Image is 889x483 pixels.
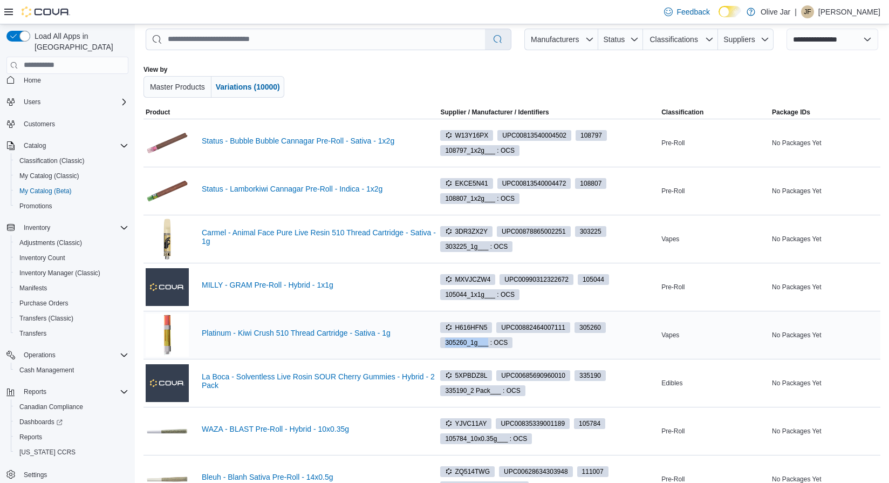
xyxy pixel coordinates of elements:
[19,202,52,210] span: Promotions
[2,384,133,399] button: Reports
[497,130,571,141] span: UPC00813540004502
[15,169,128,182] span: My Catalog (Classic)
[501,323,565,332] span: UPC 00882464007111
[575,178,606,189] span: 108807
[440,370,492,381] span: 5XPBDZ8L
[2,116,133,132] button: Customers
[504,467,568,477] span: UPC 00628634303948
[761,5,790,18] p: Olive Jar
[580,179,601,188] span: 108807
[15,327,128,340] span: Transfers
[440,145,519,156] span: 108797_1x2g___ : OCS
[496,322,570,333] span: UPC00882464007111
[579,323,601,332] span: 305260
[445,323,487,332] span: H616HFN5
[440,322,492,333] span: H616HFN5
[440,433,532,444] span: 105784_10x0.35g___ : OCS
[770,377,880,390] div: No Packages Yet
[11,235,133,250] button: Adjustments (Classic)
[19,221,128,234] span: Inventory
[582,467,604,477] span: 111007
[11,296,133,311] button: Purchase Orders
[580,227,601,236] span: 303225
[15,312,78,325] a: Transfers (Classic)
[146,268,189,306] img: MILLY - GRAM Pre-Roll - Hybrid - 1x1g
[440,193,519,204] span: 108807_1x2g___ : OCS
[440,178,493,189] span: EKCE5N41
[15,154,128,167] span: Classification (Classic)
[445,146,515,155] span: 108797_1x2g___ : OCS
[11,445,133,460] button: [US_STATE] CCRS
[24,141,46,150] span: Catalog
[659,233,770,246] div: Vapes
[19,418,63,426] span: Dashboards
[15,400,128,413] span: Canadian Compliance
[202,372,436,390] a: La Boca - Solventless Live Rosin SOUR Cherry Gummies - Hybrid - 2 Pack
[440,418,491,429] span: YJVC11AY
[19,139,128,152] span: Catalog
[445,338,508,348] span: 305260_1g___ : OCS
[19,385,51,398] button: Reports
[15,251,70,264] a: Inventory Count
[19,96,128,108] span: Users
[202,473,436,481] a: Bleuh - Blanh Sativa Pre-Roll - 14x0.5g
[15,236,86,249] a: Adjustments (Classic)
[19,366,74,375] span: Cash Management
[24,351,56,359] span: Operations
[770,185,880,198] div: No Packages Yet
[15,185,76,198] a: My Catalog (Beta)
[440,241,512,252] span: 303225_1g___ : OCS
[146,108,170,117] span: Product
[440,337,512,348] span: 305260_1g___ : OCS
[15,154,89,167] a: Classification (Classic)
[445,419,487,428] span: YJVC11AY
[15,364,128,377] span: Cash Management
[146,217,189,261] img: Carmel - Animal Face Pure Live Resin 510 Thread Cartridge - Sativa - 1g
[15,236,128,249] span: Adjustments (Classic)
[445,386,520,396] span: 335190_2 Pack___ : OCS
[579,419,600,428] span: 105784
[24,98,40,106] span: Users
[19,403,83,411] span: Canadian Compliance
[661,108,703,117] span: Classification
[19,284,47,292] span: Manifests
[15,312,128,325] span: Transfers (Classic)
[497,178,571,189] span: UPC00813540004472
[15,400,87,413] a: Canadian Compliance
[770,329,880,342] div: No Packages Yet
[11,281,133,296] button: Manifests
[11,430,133,445] button: Reports
[496,418,570,429] span: UPC00835339001189
[15,416,128,428] span: Dashboards
[15,200,57,213] a: Promotions
[643,29,718,50] button: Classifications
[150,83,205,91] span: Master Products
[440,274,495,285] span: MXVJCZW4
[146,364,189,402] img: La Boca - Solventless Live Rosin SOUR Cherry Gummies - Hybrid - 2 Pack
[440,466,495,477] span: ZQ514TWG
[202,185,436,193] a: Status - Lamborkiwi Cannagar Pre-Roll - Indica - 1x2g
[772,108,810,117] span: Package IDs
[659,185,770,198] div: Pre-Roll
[19,254,65,262] span: Inventory Count
[723,35,755,44] span: Suppliers
[15,185,128,198] span: My Catalog (Beta)
[2,466,133,482] button: Settings
[19,468,51,481] a: Settings
[579,371,601,380] span: 335190
[19,269,100,277] span: Inventory Manager (Classic)
[445,434,527,444] span: 105784_10x0.35g___ : OCS
[2,72,133,88] button: Home
[19,239,82,247] span: Adjustments (Classic)
[2,138,133,153] button: Catalog
[2,220,133,235] button: Inventory
[499,466,573,477] span: UPC00628634303948
[15,267,105,280] a: Inventory Manager (Classic)
[659,425,770,438] div: Pre-Roll
[202,228,436,246] a: Carmel - Animal Face Pure Live Resin 510 Thread Cartridge - Sativa - 1g
[15,431,46,444] a: Reports
[15,282,128,295] span: Manifests
[604,35,625,44] span: Status
[445,179,488,188] span: EKCE5N41
[19,172,79,180] span: My Catalog (Classic)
